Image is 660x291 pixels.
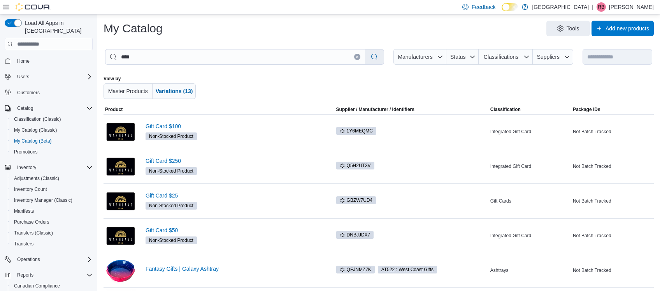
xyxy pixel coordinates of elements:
span: Customers [14,88,93,97]
span: Customers [17,90,40,96]
span: Non-Stocked Product [149,168,193,175]
span: Manifests [11,206,93,216]
span: Q5H2UT3V [336,162,374,169]
span: Inventory Manager (Classic) [14,197,72,203]
span: Transfers (Classic) [11,228,93,238]
span: Tools [567,25,579,32]
span: Non-Stocked Product [146,202,197,210]
span: My Catalog (Classic) [11,125,93,135]
span: Inventory [14,163,93,172]
span: QFJNMZ7K [340,266,371,273]
span: Package IDs [573,106,600,113]
span: Canadian Compliance [11,281,93,291]
span: Inventory [17,164,36,171]
a: Fantasy Gifts | Galaxy Ashtray [146,266,322,272]
button: Inventory [14,163,39,172]
label: View by [104,76,121,82]
a: Customers [14,88,43,97]
p: [PERSON_NAME] [609,2,654,12]
button: Inventory Count [8,184,96,195]
span: Load All Apps in [GEOGRAPHIC_DATA] [22,19,93,35]
button: Transfers (Classic) [8,228,96,238]
span: Add new products [606,25,649,32]
span: Inventory Count [14,186,47,192]
button: Inventory [2,162,96,173]
button: Master Products [104,83,153,99]
span: Transfers [14,241,33,247]
a: Classification (Classic) [11,115,64,124]
button: Purchase Orders [8,217,96,228]
div: Integrated Gift Card [489,162,571,171]
span: Catalog [17,105,33,111]
div: Gift Cards [489,196,571,206]
span: GBZW7UD4 [336,196,376,204]
button: My Catalog (Classic) [8,125,96,136]
span: Purchase Orders [11,217,93,227]
button: Add new products [592,21,654,36]
span: Inventory Count [11,185,93,194]
button: My Catalog (Beta) [8,136,96,146]
button: Home [2,55,96,66]
button: Catalog [2,103,96,114]
span: Non-Stocked Product [146,132,197,140]
span: Variations (13) [156,88,193,94]
span: Non-Stocked Product [146,236,197,244]
span: Home [17,58,30,64]
span: Canadian Compliance [14,283,60,289]
a: Transfers (Classic) [11,228,56,238]
span: Operations [14,255,93,264]
span: DNBJJDX7 [336,231,374,239]
a: Inventory Manager (Classic) [11,196,75,205]
span: Inventory Manager (Classic) [11,196,93,205]
span: Users [17,74,29,80]
input: Dark Mode [502,3,518,11]
span: Catalog [14,104,93,113]
a: Transfers [11,239,37,249]
button: Clear input [354,54,360,60]
img: Gift Card $50 [105,226,136,246]
span: Non-Stocked Product [149,133,193,140]
span: My Catalog (Beta) [14,138,52,144]
span: Reports [17,272,33,278]
button: Classification (Classic) [8,114,96,125]
span: Promotions [11,147,93,157]
a: Home [14,56,33,66]
img: Gift Card $250 [105,156,136,177]
span: My Catalog (Classic) [14,127,57,133]
span: Non-Stocked Product [146,167,197,175]
span: DNBJJDX7 [340,231,370,238]
span: Transfers [11,239,93,249]
button: Suppliers [533,49,573,65]
span: Classification (Classic) [11,115,93,124]
div: Not Batch Tracked [571,127,654,136]
span: Transfers (Classic) [14,230,53,236]
span: Adjustments (Classic) [14,175,59,182]
button: Promotions [8,146,96,157]
button: Variations (13) [153,83,196,99]
button: Inventory Manager (Classic) [8,195,96,206]
span: Classifications [484,54,518,60]
button: Operations [2,254,96,265]
div: Integrated Gift Card [489,127,571,136]
a: Gift Card $100 [146,123,322,129]
button: Users [2,71,96,82]
span: Adjustments (Classic) [11,174,93,183]
a: Gift Card $250 [146,158,322,164]
div: Not Batch Tracked [571,196,654,206]
img: Gift Card $100 [105,122,136,142]
button: Status [446,49,479,65]
button: Operations [14,255,43,264]
img: Cova [16,3,51,11]
button: Transfers [8,238,96,249]
span: 1Y6MEQMC [340,127,373,134]
span: Non-Stocked Product [149,237,193,244]
p: | [592,2,593,12]
span: Operations [17,256,40,263]
div: Ruby Bressan [597,2,606,12]
span: Suppliers [537,54,560,60]
span: Classification [490,106,521,113]
button: Customers [2,87,96,98]
span: Status [450,54,466,60]
span: Purchase Orders [14,219,49,225]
